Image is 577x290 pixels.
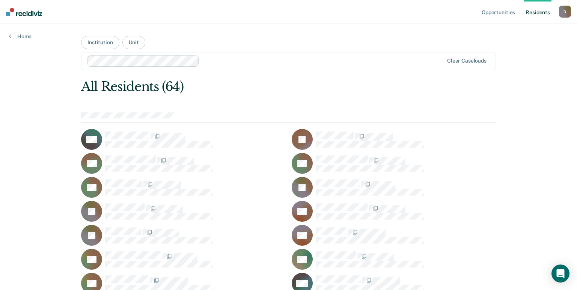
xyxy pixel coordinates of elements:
[81,79,413,94] div: All Residents (64)
[447,58,487,64] div: Clear caseloads
[6,8,42,16] img: Recidiviz
[122,36,145,49] button: Unit
[559,6,571,18] button: D
[9,33,32,40] a: Home
[551,265,569,283] div: Open Intercom Messenger
[81,36,119,49] button: Institution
